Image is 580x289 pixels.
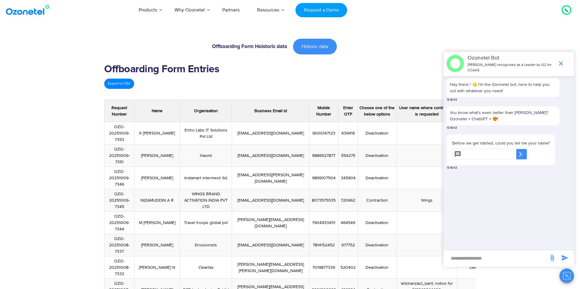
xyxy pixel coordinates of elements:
td: [EMAIL_ADDRESS][PERSON_NAME][DOMAIN_NAME] [232,167,309,189]
th: Enter OTP [338,100,358,122]
th: Business Email id [232,100,309,122]
td: [PERSON_NAME][EMAIL_ADDRESS][DOMAIN_NAME] [232,212,309,234]
span: 13:18:43 [447,166,457,170]
th: Organisation [180,100,232,122]
td: [EMAIL_ADDRESS][DOMAIN_NAME] [232,234,309,256]
td: Envisionists [180,234,232,256]
td: Indiamart intermesh ltd. [180,167,232,189]
h6: Offboarding Form Hoistoric data [107,44,287,49]
td: OZO-20251009-7346 [105,167,134,189]
td: 9886527877 [309,144,338,167]
td: Deactivation [358,167,397,189]
img: header [446,55,464,72]
p: You know what's even better than [PERSON_NAME]? Ozonetel + ChatGPT = 😍! [450,109,556,122]
td: NIZAMUDDIN A R [134,189,180,212]
td: 9899107504 [309,167,338,189]
td: Deactivation [358,122,397,144]
td: [PERSON_NAME] [134,234,180,256]
p: Ozonetel Bot [468,54,554,62]
td: OZO-20251009-7344 [105,212,134,234]
td: 439416 [338,122,358,144]
th: User name where contraction is requested [396,100,457,122]
td: Deactivation [358,212,397,234]
p: Before we get started, could you tell me your name? [452,140,550,146]
span: Historic data [302,44,328,49]
a: Historic data [293,39,337,54]
th: Request Number [105,100,134,122]
td: 720662 [338,189,358,212]
td: Cleartax [180,256,232,279]
td: OZO-20251009-7345 [105,189,134,212]
td: 7904933451 [309,212,338,234]
td: Travel troops global pvt [180,212,232,234]
td: 464549 [338,212,358,234]
td: [EMAIL_ADDRESS][DOMAIN_NAME] [232,144,309,167]
td: OZO-20251008-7337 [105,234,134,256]
td: Deactivation [358,256,397,279]
p: [PERSON_NAME] recognized as a Leader by G2 for CCAAS [468,62,554,73]
td: [PERSON_NAME] N [134,256,180,279]
a: Request a Demo [295,3,347,17]
td: Deactivation [358,234,397,256]
td: 7814152452 [309,234,338,256]
p: Hey there ! 👋 I'm the Ozonetel bot, here to help you out with whatever you need! [450,81,556,94]
h2: Offboarding Form Entries [104,63,476,76]
td: OZO-20251008-7332 [105,256,134,279]
td: Wings [396,189,457,212]
td: [PERSON_NAME][EMAIL_ADDRESS][PERSON_NAME][DOMAIN_NAME] [232,256,309,279]
td: 345904 [338,167,358,189]
td: Deactivation [358,144,397,167]
th: Choose one of the below options [358,100,397,122]
span: 13:18:43 [447,98,457,102]
td: OZO-20251009-7351 [105,144,134,167]
td: 8073575535 [309,189,338,212]
div: new-msg-input [446,253,546,264]
td: Entro Labs IT Solutions Pvt Ltd [180,122,232,144]
td: Xiaomi [180,144,232,167]
span: 13:18:43 [447,126,457,130]
td: [PERSON_NAME] [134,167,180,189]
td: 7019877339 [309,256,338,279]
span: send message [559,252,571,264]
td: 520402 [338,256,358,279]
a: Export to CSV [104,79,134,89]
td: 9000147123 [309,122,338,144]
td: WINGS BRAND ACTIVATION INDIA PVT LTD [180,189,232,212]
td: [EMAIL_ADDRESS][DOMAIN_NAME] [232,189,309,212]
td: 977752 [338,234,358,256]
td: [EMAIL_ADDRESS][DOMAIN_NAME] [232,122,309,144]
th: Name [134,100,180,122]
th: Mobile Number [309,100,338,122]
td: M [PERSON_NAME] [134,212,180,234]
span: send message [546,252,558,264]
button: Close chat [559,268,574,283]
td: K [PERSON_NAME] [134,122,180,144]
td: Contraction [358,189,397,212]
td: OZO-20251009-7353 [105,122,134,144]
span: end chat or minimize [555,57,567,70]
td: 554275 [338,144,358,167]
td: [PERSON_NAME] [134,144,180,167]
